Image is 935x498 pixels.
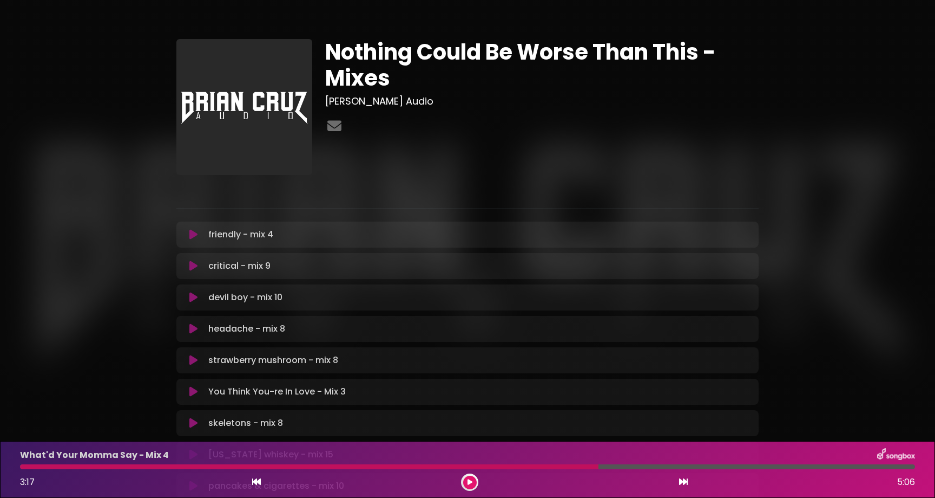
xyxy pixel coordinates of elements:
[20,449,169,462] p: What'd Your Momma Say - Mix 4
[325,95,759,107] h3: [PERSON_NAME] Audio
[208,260,271,273] p: critical - mix 9
[325,39,759,91] h1: Nothing Could Be Worse Than This - Mixes
[877,448,915,462] img: songbox-logo-white.png
[208,291,282,304] p: devil boy - mix 10
[208,322,285,335] p: headache - mix 8
[20,476,35,488] span: 3:17
[208,417,283,430] p: skeletons - mix 8
[897,476,915,489] span: 5:06
[176,39,312,175] img: fw2wk1OQSoqEPMJhtLMl
[208,354,338,367] p: strawberry mushroom - mix 8
[208,228,273,241] p: friendly - mix 4
[208,385,346,398] p: You Think You-re In Love - Mix 3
